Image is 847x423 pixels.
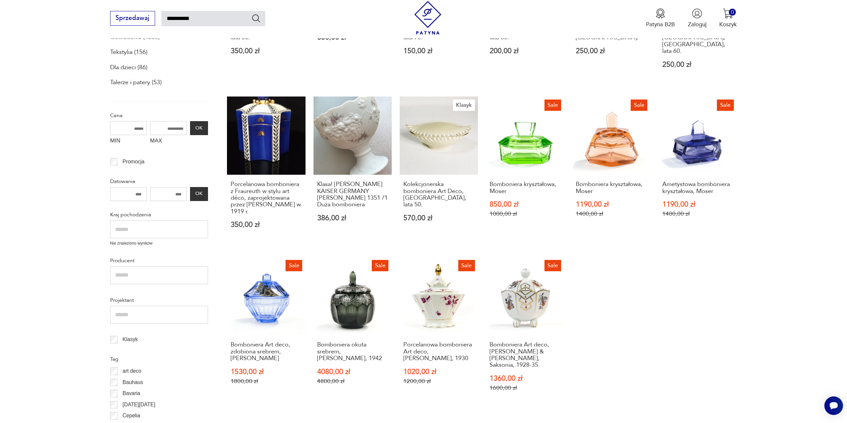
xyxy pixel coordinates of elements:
a: SaleBomboniera okuta srebrem, Huta Józefina, 1942Bomboniera okuta srebrem, [PERSON_NAME], 1942408... [314,257,392,407]
a: Dla dzieci (86) [110,62,147,73]
p: 1020,00 zł [403,368,475,375]
p: 150,00 zł [403,48,475,55]
label: MIN [110,135,147,148]
h3: Kolekcjonerska bomboniera Art Deco, [GEOGRAPHIC_DATA], lata 50. [403,181,475,208]
p: Zaloguj [688,21,707,28]
p: Cepelia [122,411,140,420]
a: SaleBomboniera kryształowa, MoserBomboniera kryształowa, Moser850,00 zł1000,00 zł [486,97,564,244]
p: Kraj pochodzenia [110,210,208,219]
img: Ikona medalu [655,8,666,19]
div: 0 [729,9,736,16]
p: Bauhaus [122,378,143,387]
p: Projektant [110,296,208,305]
h3: Bomboniera okuta srebrem, [PERSON_NAME], 1942 [317,341,388,362]
h3: Bomboniera Art deco, [PERSON_NAME] & [PERSON_NAME], Saksonia, 1928-35 [490,341,561,369]
p: 386,00 zł [317,215,388,222]
button: Sprzedawaj [110,11,155,26]
p: Bavaria [122,389,140,398]
p: Producent [110,256,208,265]
p: Nie znaleziono wyników [110,240,208,247]
p: 200,00 zł [490,48,561,55]
a: Tekstylia (156) [110,47,147,58]
a: Ikona medaluPatyna B2B [646,8,675,28]
a: SaleBomboniera Art deco, zdobiona srebrem, MoserBomboniera Art deco, zdobiona srebrem, [PERSON_NA... [227,257,305,407]
p: Patyna B2B [646,21,675,28]
p: 1200,00 zł [403,378,475,385]
p: Cena [110,111,208,120]
p: art deco [122,367,141,375]
a: Klasa! M. FREY KAISER GERMANY ROSALIE 1351 /1 Duża bombonieraKlasa! [PERSON_NAME] KAISER GERMANY ... [314,97,392,244]
a: SaleBomboniera Art deco, Mathes & Ebel, Saksonia, 1928-35Bomboniera Art deco, [PERSON_NAME] & [PE... [486,257,564,407]
h3: Bomboniera Art deco, zdobiona srebrem, [PERSON_NAME] [231,341,302,362]
p: 570,00 zł [403,215,475,222]
p: 1800,00 zł [231,378,302,385]
button: OK [190,121,208,135]
p: Datowanie [110,177,208,186]
h3: Porcelanowe puzderko, bomboniera [GEOGRAPHIC_DATA]. [576,21,647,41]
img: Ikonka użytkownika [692,8,702,19]
button: Zaloguj [688,8,707,28]
a: SaleBomboniera kryształowa, MoserBomboniera kryształowa, Moser1190,00 zł1400,00 zł [572,97,651,244]
p: 1360,00 zł [490,375,561,382]
button: Patyna B2B [646,8,675,28]
p: Tag [110,355,208,363]
button: OK [190,187,208,201]
p: Koszyk [719,21,737,28]
p: Promocja [122,157,144,166]
p: 1600,00 zł [490,384,561,391]
h3: Kryształowa bomboniera, [GEOGRAPHIC_DATA], lata 60. [231,21,302,41]
p: 850,00 zł [490,201,561,208]
h3: Bomboniera kryształowa, Moser [490,181,561,195]
p: Klasyk [122,335,138,344]
h3: Bomboniera kryształowa, Moser [576,181,647,195]
p: 250,00 zł [662,61,734,68]
a: KlasykKolekcjonerska bomboniera Art Deco, Włocławek, lata 50.Kolekcjonerska bomboniera Art Deco, ... [400,97,478,244]
label: MAX [150,135,187,148]
a: SalePorcelanowa bomboniera Art deco, Hertel Jacob, 1930Porcelanowa bomboniera Art deco, [PERSON_N... [400,257,478,407]
p: 1190,00 zł [576,201,647,208]
h3: Porcelanowa bomboniera Art deco, [PERSON_NAME], 1930 [403,341,475,362]
p: [DATE][DATE] [122,400,155,409]
iframe: Smartsupp widget button [824,396,843,415]
p: 350,00 zł [231,221,302,228]
button: Szukaj [251,13,261,23]
a: Talerze i patery (53) [110,77,162,88]
p: 1400,00 zł [662,210,734,217]
a: Sprzedawaj [110,16,155,21]
h3: Porcelanowe puzderko / bomboniera [GEOGRAPHIC_DATA], [GEOGRAPHIC_DATA], lata 60. [662,21,734,55]
a: SaleAmetystowa bomboniera kryształowa, MoserAmetystowa bomboniera kryształowa, Moser1190,00 zł140... [659,97,737,244]
p: 350,00 zł [317,34,388,41]
p: 1190,00 zł [662,201,734,208]
p: 250,00 zł [576,48,647,55]
p: 1400,00 zł [576,210,647,217]
p: 350,00 zł [231,48,302,55]
h3: Szklana bomboniera, [GEOGRAPHIC_DATA], lata 70. [403,21,475,41]
h3: Ametystowa bomboniera kryształowa, Moser [662,181,734,195]
p: 4080,00 zł [317,368,388,375]
h3: Klasa! [PERSON_NAME] KAISER GERMANY [PERSON_NAME] 1351 /1 Duża bomboniera [317,181,388,208]
p: 1000,00 zł [490,210,561,217]
p: 4800,00 zł [317,378,388,385]
h3: Porcelanowa bomboniera z Fraureuth w stylu art déco, zaprojektowana przez [PERSON_NAME] w 1919 r. [231,181,302,215]
img: Patyna - sklep z meblami i dekoracjami vintage [411,1,445,35]
button: 0Koszyk [719,8,737,28]
h3: Szklana bomboniera, [GEOGRAPHIC_DATA], lata 60. [490,21,561,41]
a: Porcelanowa bomboniera z Fraureuth w stylu art déco, zaprojektowana przez Carla Nacke w 1919 r.Po... [227,97,305,244]
p: 1530,00 zł [231,368,302,375]
img: Ikona koszyka [723,8,733,19]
